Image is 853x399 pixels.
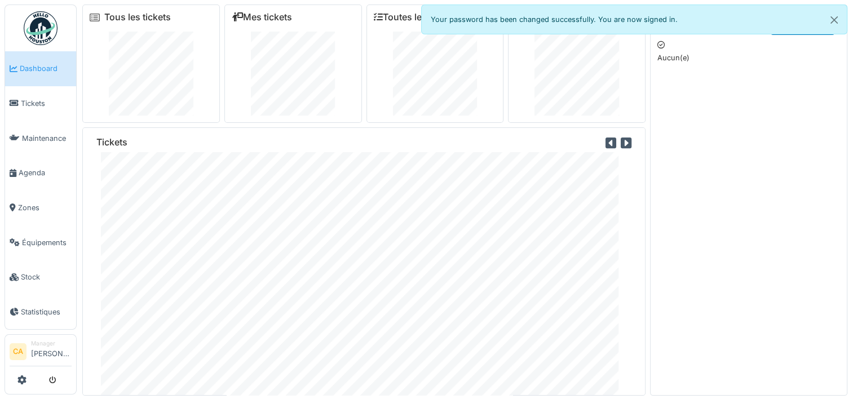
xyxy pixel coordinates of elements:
[5,225,76,260] a: Équipements
[5,295,76,330] a: Statistiques
[21,98,72,109] span: Tickets
[232,12,292,23] a: Mes tickets
[20,63,72,74] span: Dashboard
[10,343,26,360] li: CA
[31,339,72,363] li: [PERSON_NAME]
[24,11,58,45] img: Badge_color-CXgf-gQk.svg
[96,137,127,148] h6: Tickets
[104,12,171,23] a: Tous les tickets
[421,5,848,34] div: Your password has been changed successfully. You are now signed in.
[5,86,76,121] a: Tickets
[10,339,72,366] a: CA Manager[PERSON_NAME]
[374,12,458,23] a: Toutes les tâches
[21,307,72,317] span: Statistiques
[657,52,840,63] p: Aucun(e)
[5,260,76,295] a: Stock
[5,121,76,156] a: Maintenance
[5,156,76,190] a: Agenda
[22,237,72,248] span: Équipements
[18,202,72,213] span: Zones
[21,272,72,282] span: Stock
[31,339,72,348] div: Manager
[5,51,76,86] a: Dashboard
[19,167,72,178] span: Agenda
[821,5,847,35] button: Close
[22,133,72,144] span: Maintenance
[5,190,76,225] a: Zones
